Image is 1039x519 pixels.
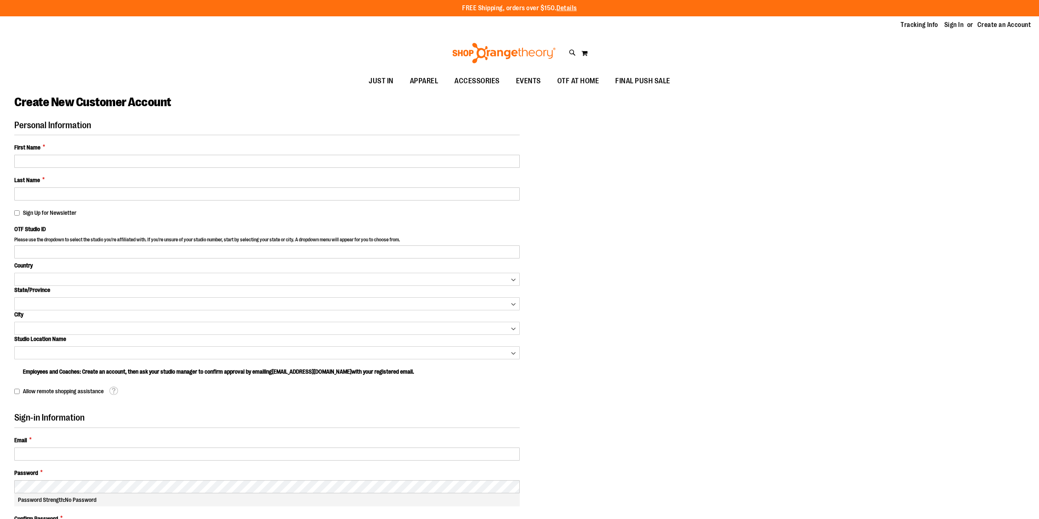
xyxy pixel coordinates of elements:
[14,176,40,184] span: Last Name
[369,72,394,90] span: JUST IN
[65,497,96,503] span: No Password
[14,287,50,293] span: State/Province
[977,20,1031,29] a: Create an Account
[508,72,549,91] a: EVENTS
[14,469,38,477] span: Password
[410,72,438,90] span: APPAREL
[23,209,76,216] span: Sign Up for Newsletter
[944,20,964,29] a: Sign In
[14,226,46,232] span: OTF Studio ID
[23,388,104,394] span: Allow remote shopping assistance
[14,412,85,423] span: Sign-in Information
[14,336,66,342] span: Studio Location Name
[402,72,447,91] a: APPAREL
[454,72,500,90] span: ACCESSORIES
[516,72,541,90] span: EVENTS
[14,143,40,151] span: First Name
[360,72,402,91] a: JUST IN
[446,72,508,91] a: ACCESSORIES
[607,72,679,91] a: FINAL PUSH SALE
[451,43,557,63] img: Shop Orangetheory
[14,95,171,109] span: Create New Customer Account
[14,311,23,318] span: City
[14,120,91,130] span: Personal Information
[23,368,414,375] span: Employees and Coaches: Create an account, then ask your studio manager to confirm approval by ema...
[14,262,33,269] span: Country
[549,72,607,91] a: OTF AT HOME
[14,236,520,245] p: Please use the dropdown to select the studio you're affiliated with. If you're unsure of your stu...
[557,72,599,90] span: OTF AT HOME
[14,493,520,506] div: Password Strength:
[901,20,938,29] a: Tracking Info
[14,436,27,444] span: Email
[556,4,577,12] a: Details
[615,72,670,90] span: FINAL PUSH SALE
[462,4,577,13] p: FREE Shipping, orders over $150.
